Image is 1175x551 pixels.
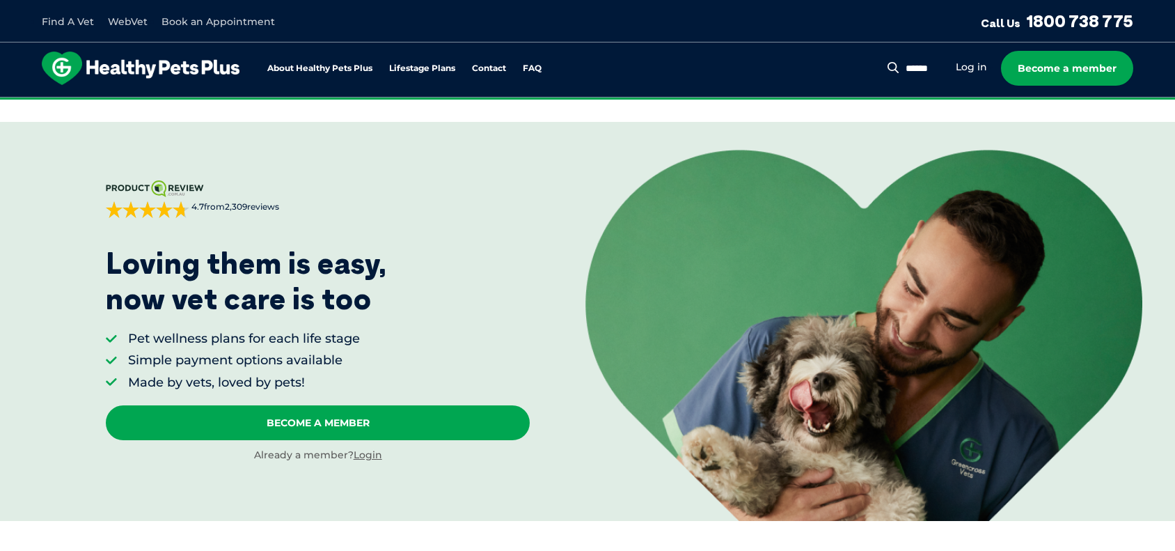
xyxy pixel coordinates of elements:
[189,201,279,213] span: from
[225,201,279,212] span: 2,309 reviews
[128,352,360,369] li: Simple payment options available
[106,180,530,218] a: 4.7from2,309reviews
[106,201,189,218] div: 4.7 out of 5 stars
[354,449,382,461] a: Login
[191,201,204,212] strong: 4.7
[106,449,530,463] div: Already a member?
[128,330,360,348] li: Pet wellness plans for each life stage
[128,374,360,391] li: Made by vets, loved by pets!
[585,150,1142,520] img: <p>Loving them is easy, <br /> now vet care is too</p>
[106,246,387,316] p: Loving them is easy, now vet care is too
[106,405,530,440] a: Become A Member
